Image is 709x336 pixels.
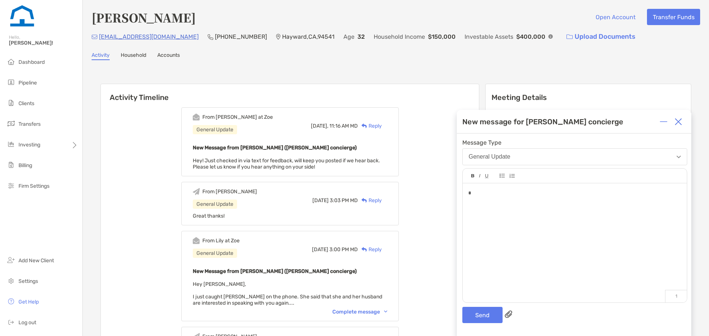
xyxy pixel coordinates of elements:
span: Log out [18,319,36,326]
a: Activity [92,52,110,60]
p: [PHONE_NUMBER] [215,32,267,41]
img: Close [675,118,682,125]
img: logout icon [7,318,16,326]
div: General Update [469,153,510,160]
p: $400,000 [516,32,545,41]
p: Investable Assets [465,32,513,41]
p: Meeting Details [491,93,685,102]
span: [PERSON_NAME]! [9,40,78,46]
span: Add New Client [18,257,54,264]
b: New Message from [PERSON_NAME] ([PERSON_NAME] concierge) [193,268,357,274]
img: Expand or collapse [660,118,667,125]
p: 1 [665,290,687,302]
img: paperclip attachments [505,311,512,318]
button: Open Account [590,9,641,25]
img: button icon [566,34,573,39]
span: Billing [18,162,32,169]
img: Zoe Logo [9,3,35,30]
p: Hayward , CA , 94541 [282,32,335,41]
img: settings icon [7,276,16,285]
img: billing icon [7,160,16,169]
img: Reply icon [362,124,367,128]
span: [DATE], [311,123,328,129]
img: Reply icon [362,247,367,252]
span: Dashboard [18,59,45,65]
div: Complete message [332,309,387,315]
div: Reply [358,246,382,253]
h6: Activity Timeline [101,84,479,102]
span: Firm Settings [18,183,49,189]
span: Clients [18,100,34,107]
span: 3:00 PM MD [329,246,358,253]
img: Reply icon [362,198,367,203]
img: Editor control icon [500,174,505,178]
p: Age [343,32,354,41]
img: Phone Icon [208,34,213,40]
span: Settings [18,278,38,284]
span: Get Help [18,299,39,305]
div: From [PERSON_NAME] at Zoe [202,114,273,120]
a: Accounts [157,52,180,60]
img: add_new_client icon [7,256,16,264]
img: firm-settings icon [7,181,16,190]
span: [DATE] [312,197,329,204]
span: Hey! Just checked in via text for feedback, will keep you posted if we hear back. Please let us k... [193,157,380,170]
img: get-help icon [7,297,16,306]
img: Editor control icon [509,174,515,178]
img: Editor control icon [471,174,475,178]
span: Transfers [18,121,41,127]
span: Great thanks! [193,213,225,219]
p: 32 [357,32,365,41]
img: Location Icon [276,34,281,40]
button: General Update [462,148,687,165]
a: Upload Documents [562,29,640,45]
h4: [PERSON_NAME] [92,9,196,26]
img: Editor control icon [485,174,489,178]
div: From [PERSON_NAME] [202,188,257,195]
div: General Update [193,125,237,134]
span: 11:16 AM MD [329,123,358,129]
div: Reply [358,122,382,130]
div: From Lily at Zoe [202,238,240,244]
p: [EMAIL_ADDRESS][DOMAIN_NAME] [99,32,199,41]
span: 3:03 PM MD [330,197,358,204]
button: Send [462,307,503,323]
p: $150,000 [428,32,456,41]
img: dashboard icon [7,57,16,66]
span: Pipeline [18,80,37,86]
b: New Message from [PERSON_NAME] ([PERSON_NAME] concierge) [193,145,357,151]
img: Event icon [193,237,200,244]
span: Hey [PERSON_NAME], I just caught [PERSON_NAME] on the phone. She said that she and her husband ar... [193,281,382,306]
img: pipeline icon [7,78,16,87]
button: Transfer Funds [647,9,700,25]
img: Email Icon [92,35,97,39]
img: Event icon [193,188,200,195]
span: Message Type [462,139,687,146]
div: General Update [193,249,237,258]
img: Editor control icon [479,174,480,178]
p: Household Income [374,32,425,41]
img: Event icon [193,114,200,121]
div: Reply [358,197,382,204]
img: transfers icon [7,119,16,128]
img: investing icon [7,140,16,149]
div: General Update [193,200,237,209]
span: [DATE] [312,246,328,253]
a: Household [121,52,146,60]
img: Chevron icon [384,311,387,313]
img: Info Icon [548,34,553,39]
span: Investing [18,142,40,148]
img: Open dropdown arrow [677,156,681,158]
img: clients icon [7,98,16,107]
div: New message for [PERSON_NAME] concierge [462,117,623,126]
